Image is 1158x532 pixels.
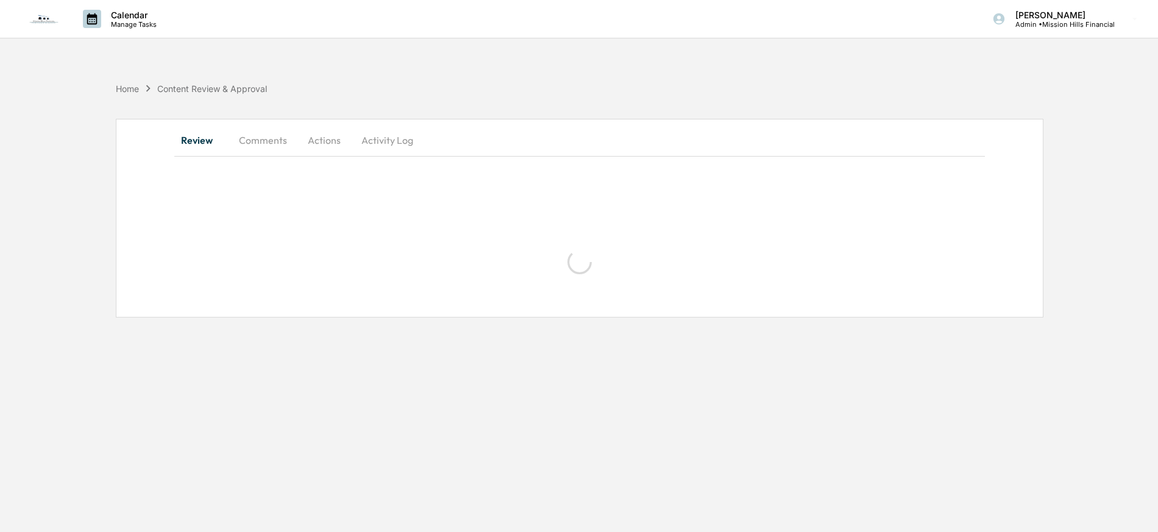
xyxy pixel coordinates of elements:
div: secondary tabs example [174,126,985,155]
div: Content Review & Approval [157,83,267,94]
button: Actions [297,126,352,155]
button: Activity Log [352,126,423,155]
p: Admin • Mission Hills Financial [1006,20,1115,29]
div: Home [116,83,139,94]
button: Comments [229,126,297,155]
p: Manage Tasks [101,20,163,29]
p: Calendar [101,10,163,20]
img: logo [29,15,59,24]
button: Review [174,126,229,155]
p: [PERSON_NAME] [1006,10,1115,20]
